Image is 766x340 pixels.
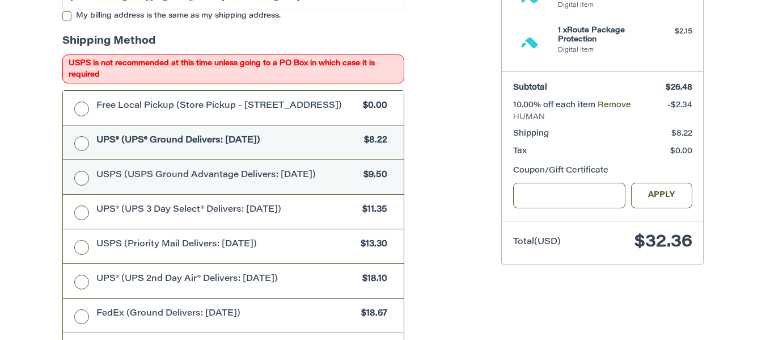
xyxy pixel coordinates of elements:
[357,100,387,113] span: $0.00
[667,102,692,110] span: -$2.34
[62,54,404,83] span: USPS is not recommended at this time unless going to a PO Box in which case it is required
[513,112,692,123] span: HUMAN
[358,135,387,148] span: $8.22
[598,102,631,110] a: Remove
[666,84,692,92] span: $26.48
[671,130,692,138] span: $8.22
[647,26,692,37] div: $2.15
[513,84,547,92] span: Subtotal
[62,34,156,55] legend: Shipping Method
[357,204,387,217] span: $11.35
[96,100,358,113] span: Free Local Pickup (Store Pickup - [STREET_ADDRESS])
[358,169,387,182] span: $9.50
[513,148,527,156] span: Tax
[513,130,549,138] span: Shipping
[356,308,387,321] span: $18.67
[513,102,598,110] span: 10.00% off each item
[62,11,404,20] label: My billing address is the same as my shipping address.
[631,183,692,208] button: Apply
[513,238,561,246] span: Total (USD)
[355,238,387,251] span: $13.30
[558,1,645,11] li: Digital Item
[96,308,356,321] span: FedEx (Ground Delivers: [DATE])
[513,165,692,177] div: Coupon/Gift Certificate
[96,273,357,286] span: UPS® (UPS 2nd Day Air® Delivers: [DATE])
[558,46,645,56] li: Digital Item
[513,183,626,208] input: Gift Certificate or Coupon Code
[634,234,692,251] span: $32.36
[96,204,357,217] span: UPS® (UPS 3 Day Select® Delivers: [DATE])
[96,238,356,251] span: USPS (Priority Mail Delivers: [DATE])
[670,148,692,156] span: $0.00
[357,273,387,286] span: $18.10
[96,169,358,182] span: USPS (USPS Ground Advantage Delivers: [DATE])
[558,26,645,45] h4: 1 x Route Package Protection
[96,135,359,148] span: UPS® (UPS® Ground Delivers: [DATE])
